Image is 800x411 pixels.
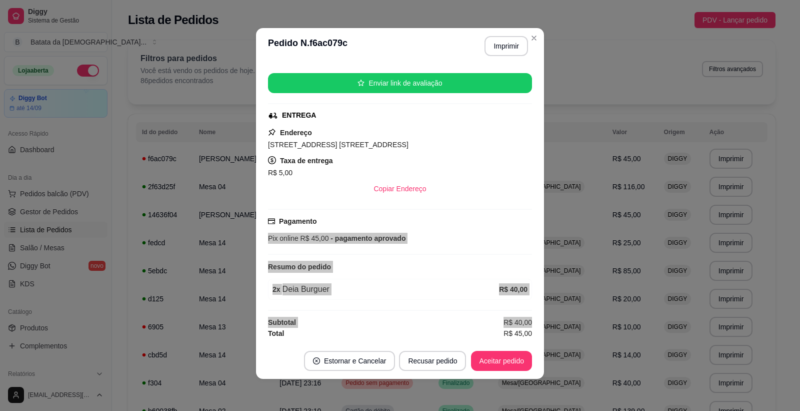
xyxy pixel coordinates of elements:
button: Close [526,30,542,46]
span: Pix online [268,234,298,242]
span: R$ 40,00 [503,317,532,328]
strong: Total [268,329,284,337]
span: R$ 45,00 [503,328,532,339]
div: Deia Burguer [272,283,499,295]
span: - pagamento aprovado [328,234,405,242]
strong: Resumo do pedido [268,263,331,271]
button: Recusar pedido [399,351,466,371]
span: close-circle [313,357,320,364]
span: pushpin [268,128,276,136]
h3: Pedido N. f6ac079c [268,36,347,56]
strong: Endereço [280,129,312,137]
span: R$ 5,00 [268,169,292,177]
span: star [357,80,364,87]
button: starEnviar link de avaliação [268,73,532,93]
div: ENTREGA [282,110,316,121]
button: Imprimir [484,36,528,56]
strong: Taxa de entrega [280,157,333,165]
button: Aceitar pedido [471,351,532,371]
button: Copiar Endereço [365,179,434,199]
strong: R$ 40,00 [499,285,527,293]
span: [STREET_ADDRESS] [STREET_ADDRESS] [268,141,408,149]
strong: Subtotal [268,318,296,326]
strong: 2 x [272,285,280,293]
span: R$ 45,00 [298,234,329,242]
span: dollar [268,156,276,164]
strong: Pagamento [279,217,316,225]
span: credit-card [268,218,275,225]
button: close-circleEstornar e Cancelar [304,351,395,371]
